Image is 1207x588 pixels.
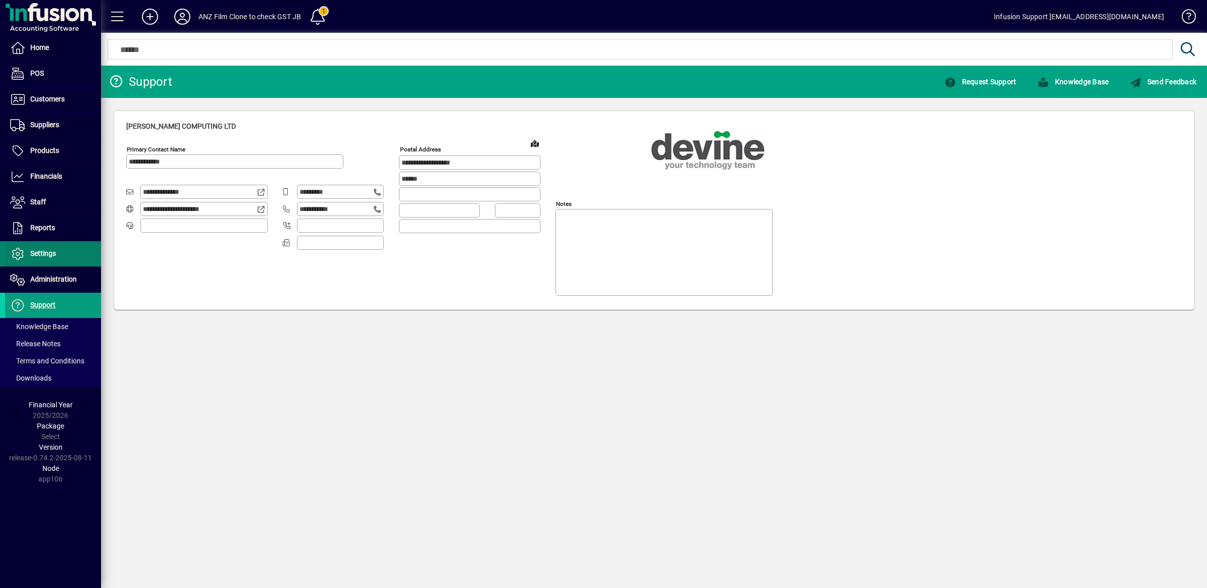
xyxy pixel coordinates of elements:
[134,8,166,26] button: Add
[994,9,1164,25] div: Infusion Support [EMAIL_ADDRESS][DOMAIN_NAME]
[5,352,101,369] a: Terms and Conditions
[942,73,1019,91] button: Request Support
[5,87,101,112] a: Customers
[5,318,101,335] a: Knowledge Base
[1174,2,1194,35] a: Knowledge Base
[166,8,198,26] button: Profile
[1035,73,1111,91] button: Knowledge Base
[30,198,46,206] span: Staff
[30,275,77,283] span: Administration
[5,241,101,266] a: Settings
[30,121,59,129] span: Suppliers
[30,301,56,309] span: Support
[30,172,62,180] span: Financials
[1037,78,1109,86] span: Knowledge Base
[127,146,185,153] mat-label: Primary Contact Name
[5,369,101,387] a: Downloads
[30,249,56,257] span: Settings
[944,78,1016,86] span: Request Support
[30,43,49,51] span: Home
[5,113,101,138] a: Suppliers
[37,422,64,430] span: Package
[30,224,55,232] span: Reports
[1130,78,1196,86] span: Send Feedback
[1027,73,1119,91] a: Knowledge Base
[5,267,101,292] a: Administration
[5,138,101,164] a: Products
[5,216,101,241] a: Reports
[30,146,59,154] span: Products
[556,200,572,207] mat-label: Notes
[10,340,61,348] span: Release Notes
[5,61,101,86] a: POS
[198,9,301,25] div: ANZ Film Clone to check GST JB
[5,35,101,61] a: Home
[1127,73,1199,91] button: Send Feedback
[5,335,101,352] a: Release Notes
[39,443,63,451] span: Version
[30,95,65,103] span: Customers
[10,323,68,331] span: Knowledge Base
[5,164,101,189] a: Financials
[29,401,73,409] span: Financial Year
[10,374,52,382] span: Downloads
[10,357,84,365] span: Terms and Conditions
[42,464,59,472] span: Node
[30,69,44,77] span: POS
[109,74,172,90] div: Support
[5,190,101,215] a: Staff
[126,122,236,130] span: [PERSON_NAME] Computing Ltd
[527,135,543,151] a: View on map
